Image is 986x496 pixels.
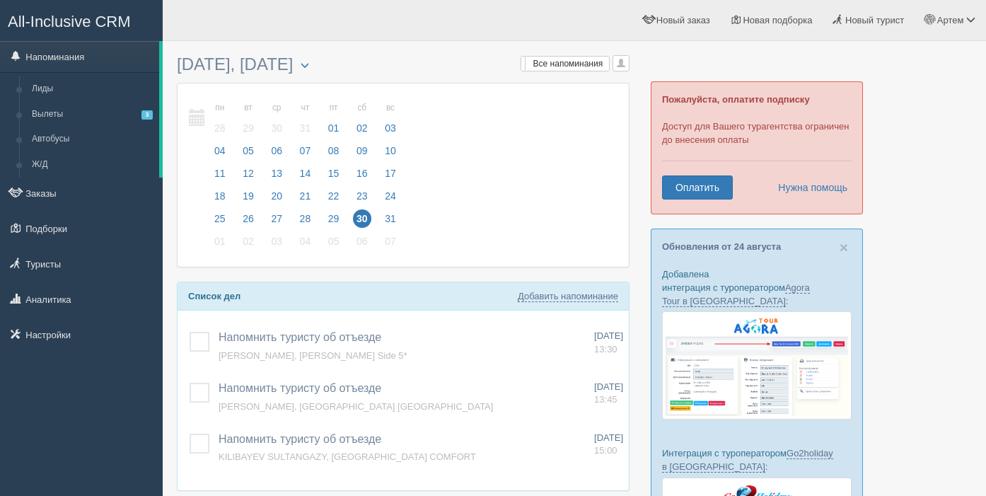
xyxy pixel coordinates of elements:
button: Close [840,240,848,255]
a: Обновления от 24 августа [662,241,781,252]
a: 04 [207,143,233,166]
div: Доступ для Вашего турагентства ограничен до внесения оплаты [651,81,863,214]
a: 04 [292,233,319,256]
a: 20 [263,188,290,211]
a: 28 [292,211,319,233]
span: 10 [381,142,400,160]
span: 28 [296,209,315,228]
small: вт [239,102,257,114]
a: пн 28 [207,94,233,143]
a: 01 [207,233,233,256]
span: 27 [267,209,286,228]
a: 03 [263,233,290,256]
a: Напомнить туристу об отъезде [219,433,381,445]
a: 22 [320,188,347,211]
span: 13:30 [594,344,617,354]
span: Все напоминания [533,59,603,69]
a: 10 [377,143,400,166]
h3: [DATE], [DATE] [177,55,630,76]
span: 04 [296,232,315,250]
span: 3 [141,110,153,120]
a: 11 [207,166,233,188]
a: 09 [349,143,376,166]
a: [DATE] 15:00 [594,432,623,458]
a: 25 [207,211,233,233]
img: agora-tour-%D0%B7%D0%B0%D1%8F%D0%B2%D0%BA%D0%B8-%D1%81%D1%80%D0%BC-%D0%B4%D0%BB%D1%8F-%D1%82%D1%8... [662,311,852,420]
span: 29 [325,209,343,228]
small: вс [381,102,400,114]
span: 05 [325,232,343,250]
span: 20 [267,187,286,205]
b: Список дел [188,291,240,301]
a: All-Inclusive CRM [1,1,162,40]
a: 21 [292,188,319,211]
span: 21 [296,187,315,205]
a: ср 30 [263,94,290,143]
span: 02 [353,119,371,137]
small: пн [211,102,229,114]
a: Напомнить туристу об отъезде [219,382,381,394]
a: вт 29 [235,94,262,143]
span: 05 [239,142,257,160]
span: 17 [381,164,400,183]
a: 29 [320,211,347,233]
a: Go2holiday в [GEOGRAPHIC_DATA] [662,448,833,473]
span: 16 [353,164,371,183]
a: 06 [349,233,376,256]
small: ср [267,102,286,114]
span: 11 [211,164,229,183]
a: пт 01 [320,94,347,143]
a: Лиды [25,76,159,102]
a: Agora Tour в [GEOGRAPHIC_DATA] [662,282,810,307]
span: 03 [381,119,400,137]
span: 30 [267,119,286,137]
a: 07 [292,143,319,166]
span: 08 [325,142,343,160]
a: Вылеты3 [25,102,159,127]
span: 28 [211,119,229,137]
a: 08 [320,143,347,166]
a: 15 [320,166,347,188]
a: 16 [349,166,376,188]
span: 29 [239,119,257,137]
a: вс 03 [377,94,400,143]
span: 09 [353,142,371,160]
a: 24 [377,188,400,211]
span: [DATE] [594,330,623,341]
span: Артем [937,15,964,25]
span: [DATE] [594,381,623,392]
a: Автобусы [25,127,159,152]
span: Новый заказ [656,15,710,25]
span: 19 [239,187,257,205]
span: 07 [381,232,400,250]
a: Напомнить туристу об отъезде [219,331,381,343]
a: [PERSON_NAME], [PERSON_NAME] Side 5* [219,350,407,361]
small: сб [353,102,371,114]
span: 06 [353,232,371,250]
a: [PERSON_NAME], [GEOGRAPHIC_DATA] [GEOGRAPHIC_DATA] [219,401,493,412]
span: 02 [239,232,257,250]
span: 31 [296,119,315,137]
a: Оплатить [662,175,733,200]
span: 30 [353,209,371,228]
span: 13 [267,164,286,183]
a: [DATE] 13:30 [594,330,623,356]
a: 31 [377,211,400,233]
a: [DATE] 13:45 [594,381,623,407]
b: Пожалуйста, оплатите подписку [662,94,810,105]
a: 18 [207,188,233,211]
a: 12 [235,166,262,188]
a: 02 [235,233,262,256]
span: 03 [267,232,286,250]
a: 27 [263,211,290,233]
span: 01 [211,232,229,250]
span: 18 [211,187,229,205]
a: Нужна помощь [769,175,848,200]
span: 12 [239,164,257,183]
span: KILIBAYEV SULTANGAZY, [GEOGRAPHIC_DATA] COMFORT [219,451,476,462]
a: 13 [263,166,290,188]
span: 31 [381,209,400,228]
